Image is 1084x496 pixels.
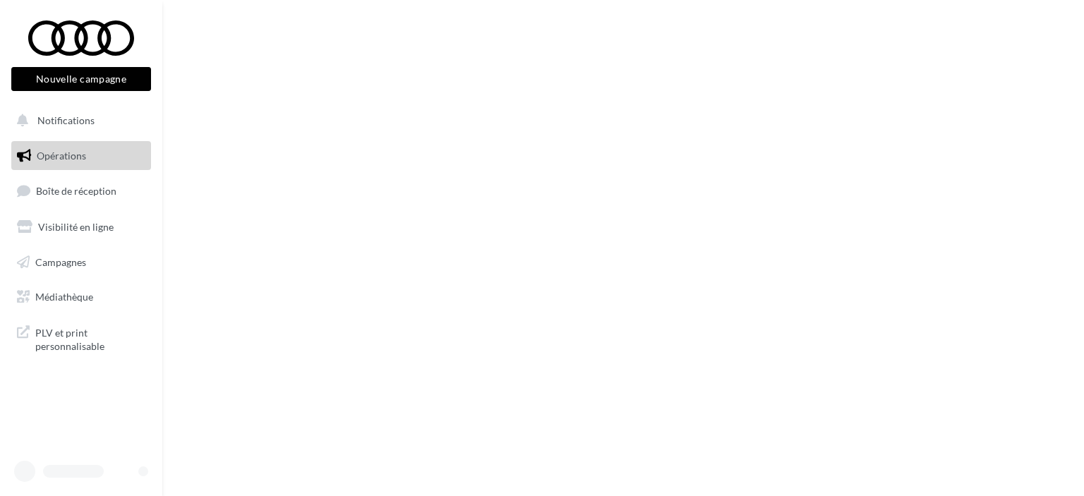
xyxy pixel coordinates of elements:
a: PLV et print personnalisable [8,317,154,359]
a: Boîte de réception [8,176,154,206]
a: Visibilité en ligne [8,212,154,242]
a: Campagnes [8,248,154,277]
span: Opérations [37,150,86,162]
span: Campagnes [35,255,86,267]
span: Médiathèque [35,291,93,303]
button: Nouvelle campagne [11,67,151,91]
a: Opérations [8,141,154,171]
span: Notifications [37,114,95,126]
span: PLV et print personnalisable [35,323,145,353]
button: Notifications [8,106,148,135]
a: Médiathèque [8,282,154,312]
span: Boîte de réception [36,185,116,197]
span: Visibilité en ligne [38,221,114,233]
